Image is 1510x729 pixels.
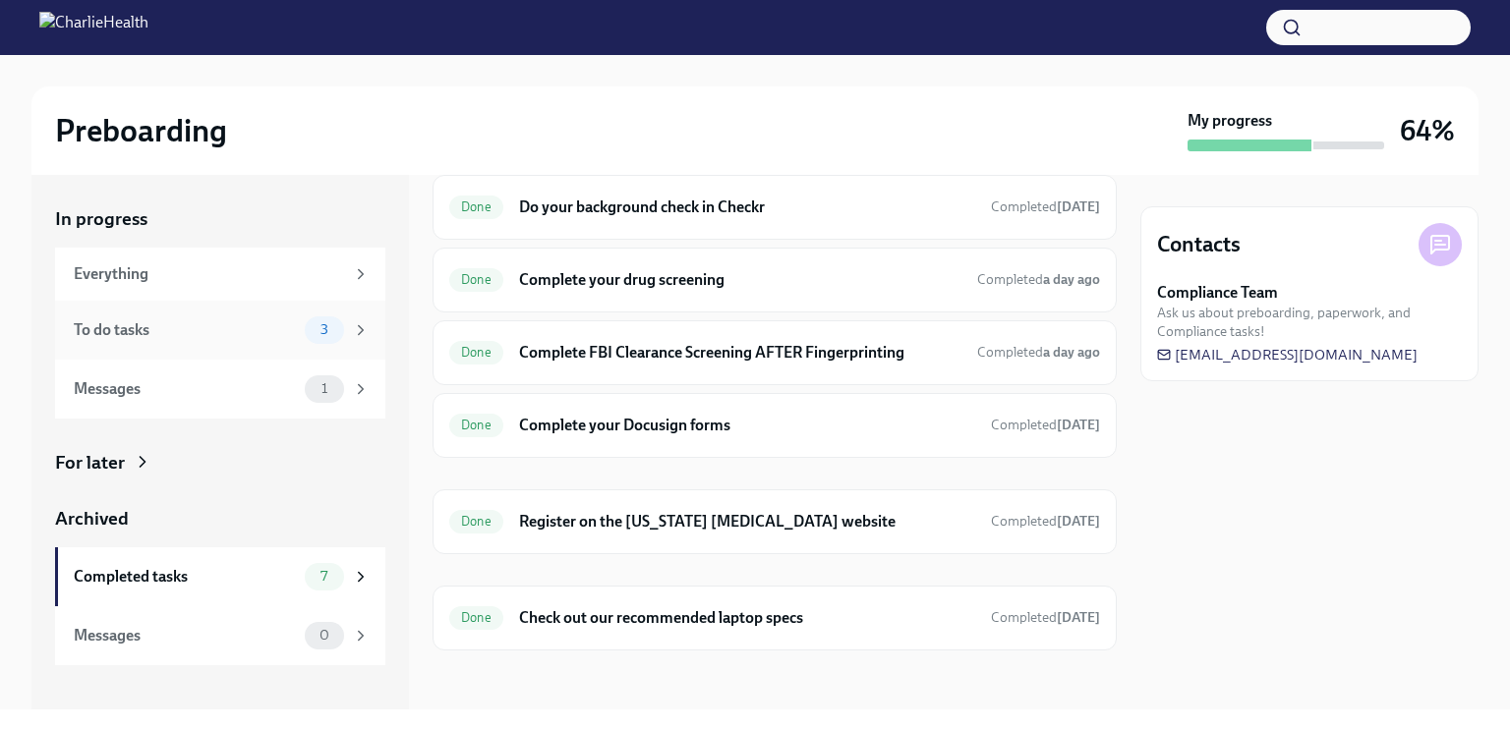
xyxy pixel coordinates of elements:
[55,606,385,665] a: Messages0
[519,342,961,364] h6: Complete FBI Clearance Screening AFTER Fingerprinting
[519,415,975,436] h6: Complete your Docusign forms
[1157,230,1241,259] h4: Contacts
[977,270,1100,289] span: August 19th, 2025 13:24
[74,263,344,285] div: Everything
[449,418,503,432] span: Done
[1043,271,1100,288] strong: a day ago
[1400,113,1455,148] h3: 64%
[449,192,1100,223] a: DoneDo your background check in CheckrCompleted[DATE]
[1057,417,1100,433] strong: [DATE]
[309,322,340,337] span: 3
[1188,110,1272,132] strong: My progress
[1057,513,1100,530] strong: [DATE]
[55,111,227,150] h2: Preboarding
[991,608,1100,627] span: August 20th, 2025 14:19
[449,514,503,529] span: Done
[991,512,1100,531] span: August 18th, 2025 17:56
[519,269,961,291] h6: Complete your drug screening
[55,301,385,360] a: To do tasks3
[308,628,341,643] span: 0
[310,381,339,396] span: 1
[55,248,385,301] a: Everything
[1157,282,1278,304] strong: Compliance Team
[519,196,975,218] h6: Do your background check in Checkr
[449,410,1100,441] a: DoneComplete your Docusign formsCompleted[DATE]
[74,378,297,400] div: Messages
[1157,304,1462,341] span: Ask us about preboarding, paperwork, and Compliance tasks!
[991,417,1100,433] span: Completed
[1057,609,1100,626] strong: [DATE]
[519,607,975,629] h6: Check out our recommended laptop specs
[977,344,1100,361] span: Completed
[519,511,975,533] h6: Register on the [US_STATE] [MEDICAL_DATA] website
[449,272,503,287] span: Done
[55,206,385,232] a: In progress
[55,547,385,606] a: Completed tasks7
[449,337,1100,368] a: DoneComplete FBI Clearance Screening AFTER FingerprintingCompleteda day ago
[1057,198,1100,215] strong: [DATE]
[449,506,1100,537] a: DoneRegister on the [US_STATE] [MEDICAL_DATA] websiteCompleted[DATE]
[1157,345,1418,364] a: [EMAIL_ADDRESS][DOMAIN_NAME]
[991,416,1100,434] span: August 18th, 2025 17:53
[977,343,1100,362] span: August 19th, 2025 13:22
[55,450,125,476] div: For later
[55,450,385,476] a: For later
[449,602,1100,634] a: DoneCheck out our recommended laptop specsCompleted[DATE]
[991,198,1100,215] span: Completed
[55,360,385,419] a: Messages1
[449,199,503,214] span: Done
[1043,344,1100,361] strong: a day ago
[991,197,1100,216] span: August 18th, 2025 17:57
[991,609,1100,626] span: Completed
[449,610,503,625] span: Done
[55,506,385,532] a: Archived
[449,264,1100,296] a: DoneComplete your drug screeningCompleteda day ago
[977,271,1100,288] span: Completed
[74,319,297,341] div: To do tasks
[74,566,297,588] div: Completed tasks
[309,569,339,584] span: 7
[449,345,503,360] span: Done
[991,513,1100,530] span: Completed
[74,625,297,646] div: Messages
[39,12,148,43] img: CharlieHealth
